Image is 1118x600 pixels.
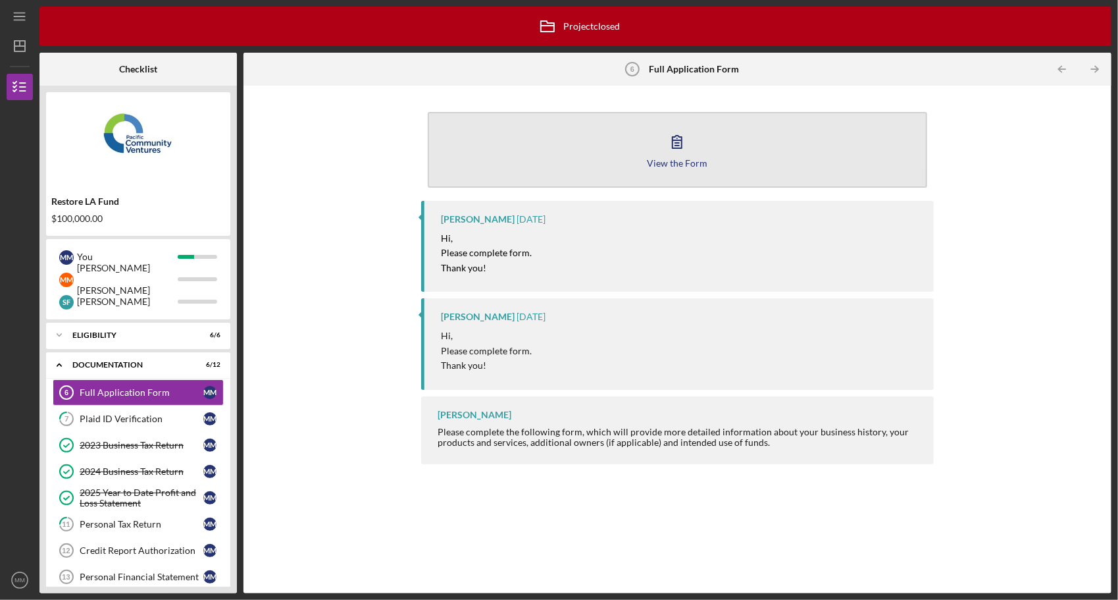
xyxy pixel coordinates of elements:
a: 11Personal Tax ReturnMM [53,511,224,537]
tspan: 12 [62,547,70,555]
div: [PERSON_NAME] [PERSON_NAME] [77,257,178,302]
div: M M [203,544,216,557]
div: Documentation [72,361,188,369]
p: Thank you! [441,358,532,373]
div: M M [203,386,216,399]
tspan: 7 [64,415,69,423]
mark: Hi, [441,232,453,244]
mark: Thank you! [441,262,486,273]
div: 2024 Business Tax Return [80,466,203,477]
b: Full Application Form [649,64,739,74]
p: Hi, [441,329,532,343]
b: Checklist [119,64,157,74]
div: M M [203,518,216,531]
div: M M [59,273,74,287]
div: 6 / 6 [197,331,220,339]
a: 13Personal Financial StatementMM [53,564,224,590]
a: 2023 Business Tax ReturnMM [53,432,224,458]
div: View the Form [647,158,707,168]
div: [PERSON_NAME] [441,312,515,322]
div: Personal Tax Return [80,519,203,530]
a: 2025 Year to Date Profit and Loss StatementMM [53,485,224,511]
img: Product logo [46,99,230,178]
div: [PERSON_NAME] [438,410,511,420]
div: 2023 Business Tax Return [80,440,203,450]
time: 2025-10-07 21:47 [517,214,546,225]
div: Restore LA Fund [51,196,225,207]
div: [PERSON_NAME] [441,214,515,225]
a: 7Plaid ID VerificationMM [53,406,224,432]
text: MM [14,577,25,584]
div: Please complete the following form, which will provide more detailed information about your busin... [438,427,921,448]
button: View the Form [428,112,927,188]
tspan: 6 [630,65,634,73]
div: M M [203,570,216,584]
div: 6 / 12 [197,361,220,369]
tspan: 11 [63,520,70,529]
div: M M [203,491,216,505]
p: Please complete form. [441,344,532,358]
time: 2025-10-01 21:00 [517,312,546,322]
div: M M [59,250,74,265]
a: 12Credit Report AuthorizationMM [53,537,224,564]
div: Full Application Form [80,387,203,398]
a: 6Full Application FormMM [53,379,224,406]
div: Plaid ID Verification [80,414,203,424]
div: You [77,246,178,268]
div: $100,000.00 [51,213,225,224]
div: M M [203,439,216,452]
mark: Please complete form. [441,247,532,258]
div: 2025 Year to Date Profit and Loss Statement [80,487,203,508]
tspan: 6 [64,389,68,396]
tspan: 13 [62,573,70,581]
div: Project closed [531,10,621,43]
div: M M [203,412,216,425]
div: Eligibility [72,331,188,339]
a: 2024 Business Tax ReturnMM [53,458,224,485]
div: Personal Financial Statement [80,572,203,582]
button: MM [7,567,33,593]
div: Credit Report Authorization [80,545,203,556]
div: [PERSON_NAME] [77,290,178,313]
div: M M [203,465,216,478]
div: S F [59,295,74,310]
